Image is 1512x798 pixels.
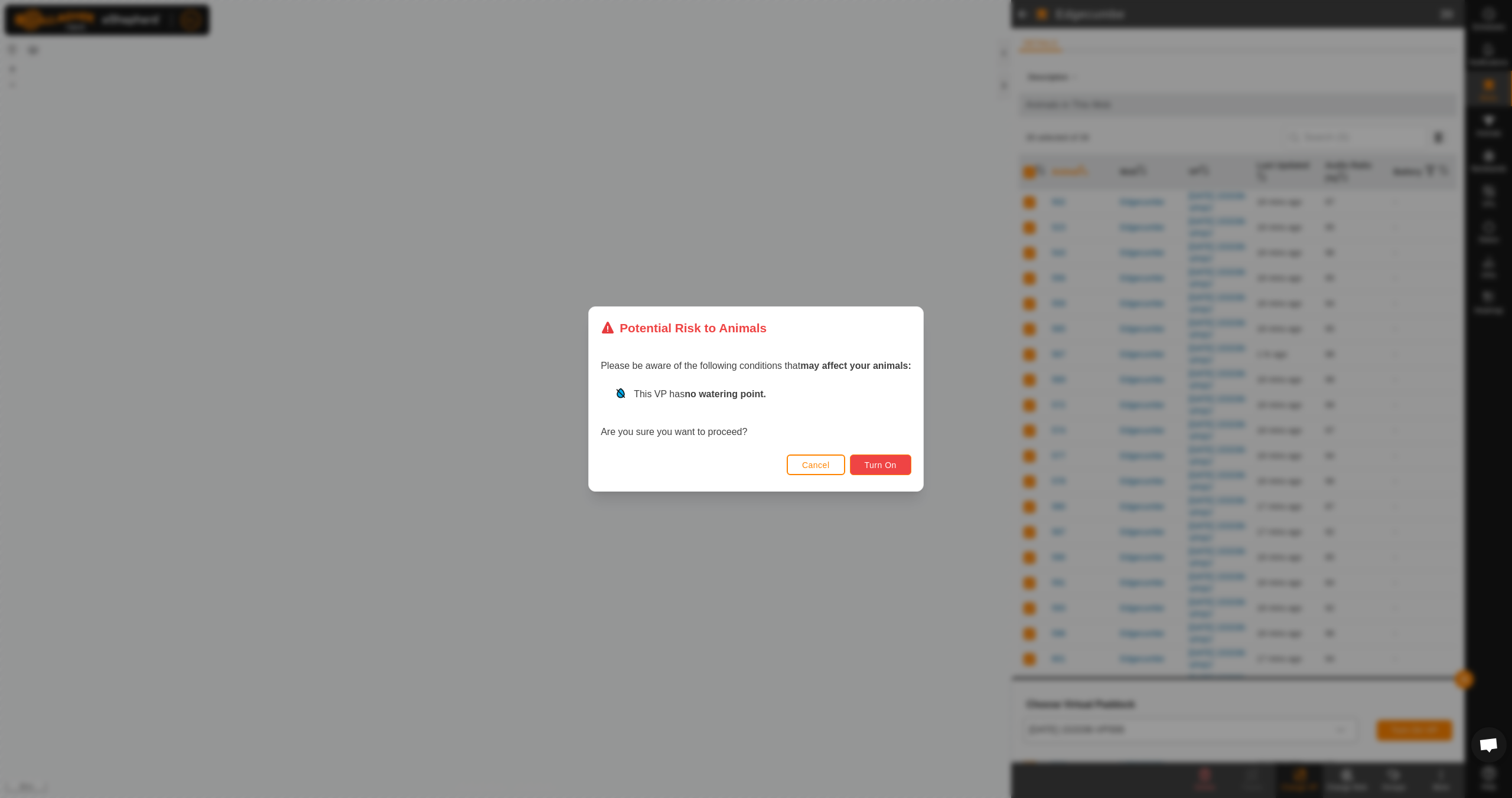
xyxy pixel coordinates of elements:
[634,389,766,399] span: This VP has
[865,460,897,470] span: Turn On
[685,389,766,399] strong: no watering point.
[601,319,767,337] div: Potential Risk to Animals
[850,454,911,475] button: Turn On
[787,454,845,475] button: Cancel
[800,361,911,371] strong: may affect your animals:
[802,460,830,470] span: Cancel
[601,387,911,439] div: Are you sure you want to proceed?
[1471,727,1507,763] a: Open chat
[601,361,911,371] span: Please be aware of the following conditions that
